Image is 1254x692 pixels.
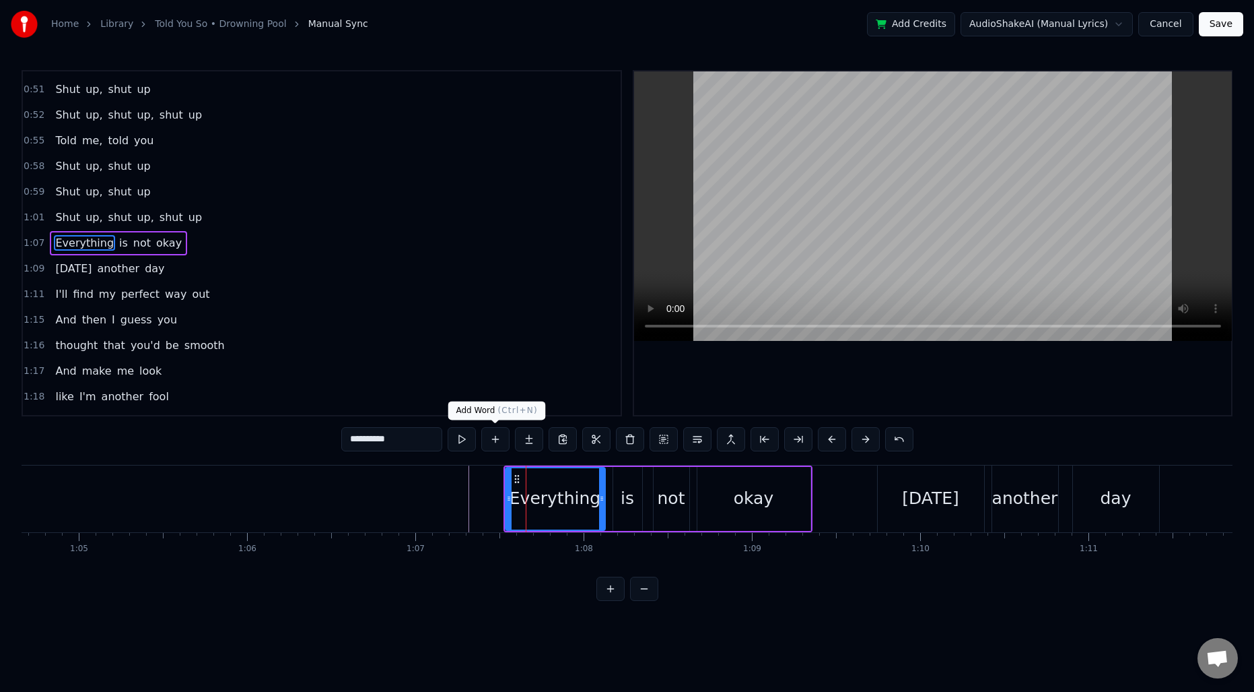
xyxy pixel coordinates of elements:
span: And [54,312,77,327]
span: up, [84,107,104,123]
span: I [85,414,92,430]
span: 0:58 [24,160,44,173]
div: 1:11 [1080,544,1098,555]
span: care, [127,414,157,430]
span: me [116,363,135,379]
span: 1:15 [24,313,44,327]
span: guess [119,312,153,327]
span: Shut [54,82,81,97]
a: Told You So • Drowning Pool [155,18,286,31]
div: another [992,486,1058,511]
div: [DATE] [902,486,959,511]
div: okay [734,486,773,511]
div: day [1101,486,1131,511]
button: Cancel [1138,12,1193,36]
span: 0:59 [24,185,44,199]
span: 1:18 [24,390,44,404]
div: is [621,486,634,511]
span: you'd [129,338,162,353]
span: I'm [78,389,98,404]
div: 1:07 [407,544,425,555]
span: And [54,363,77,379]
span: okay [155,235,183,251]
span: like [54,389,75,404]
span: Told [54,133,77,148]
span: Manual Sync [308,18,368,31]
span: then [81,312,108,327]
span: up, [135,210,155,225]
span: find [71,286,94,302]
span: 0:52 [24,108,44,122]
span: another [96,261,141,276]
span: you [156,312,178,327]
span: that [102,338,127,353]
span: up [187,210,203,225]
span: you [133,133,155,148]
span: up, [84,210,104,225]
span: up, [84,184,104,199]
span: ( Ctrl+N ) [497,406,537,415]
span: 0:55 [24,134,44,148]
span: told [106,133,130,148]
span: day [143,261,166,276]
span: 1:16 [24,339,44,352]
span: up [135,158,151,174]
span: me, [81,133,104,148]
span: shut [158,210,184,225]
span: Everything [54,235,115,251]
span: don't [94,414,125,430]
span: shut [107,210,133,225]
div: not [658,486,685,511]
span: 1:09 [24,262,44,276]
span: 0:51 [24,83,44,96]
span: 1:11 [24,288,44,301]
span: be [164,338,180,353]
span: my [98,286,117,302]
span: out [190,286,211,302]
span: shut [158,107,184,123]
div: 1:06 [238,544,256,555]
span: up, [84,158,104,174]
span: [DATE] [54,261,93,276]
span: I [110,312,116,327]
span: up, [84,82,104,97]
span: shut [107,107,133,123]
a: Home [51,18,79,31]
div: 1:09 [743,544,761,555]
span: Shut [54,107,81,123]
span: up, [135,107,155,123]
span: way [164,286,188,302]
span: perfect [120,286,161,302]
button: Add Credits [867,12,955,36]
span: shut [107,82,133,97]
span: I'll [54,286,69,302]
span: 1:07 [24,237,44,250]
div: 1:10 [911,544,930,555]
a: Library [100,18,133,31]
span: fool [147,389,170,404]
span: not [132,235,152,251]
span: another [100,389,145,404]
img: youka [11,11,38,38]
nav: breadcrumb [51,18,368,31]
button: Save [1199,12,1243,36]
span: shut [107,184,133,199]
div: Open chat [1197,638,1238,679]
span: up [187,107,203,123]
div: 1:08 [575,544,593,555]
span: up [135,82,151,97]
span: is [118,235,129,251]
span: Shut [54,210,81,225]
span: shut [107,158,133,174]
span: look [138,363,163,379]
span: make [81,363,113,379]
span: thought [54,338,99,353]
span: 1:01 [24,211,44,224]
span: smooth [183,338,226,353]
div: Add Word [448,402,546,420]
div: Everything [510,486,600,511]
span: Shut [54,158,81,174]
span: Shut [54,184,81,199]
div: 1:05 [70,544,88,555]
span: up [135,184,151,199]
